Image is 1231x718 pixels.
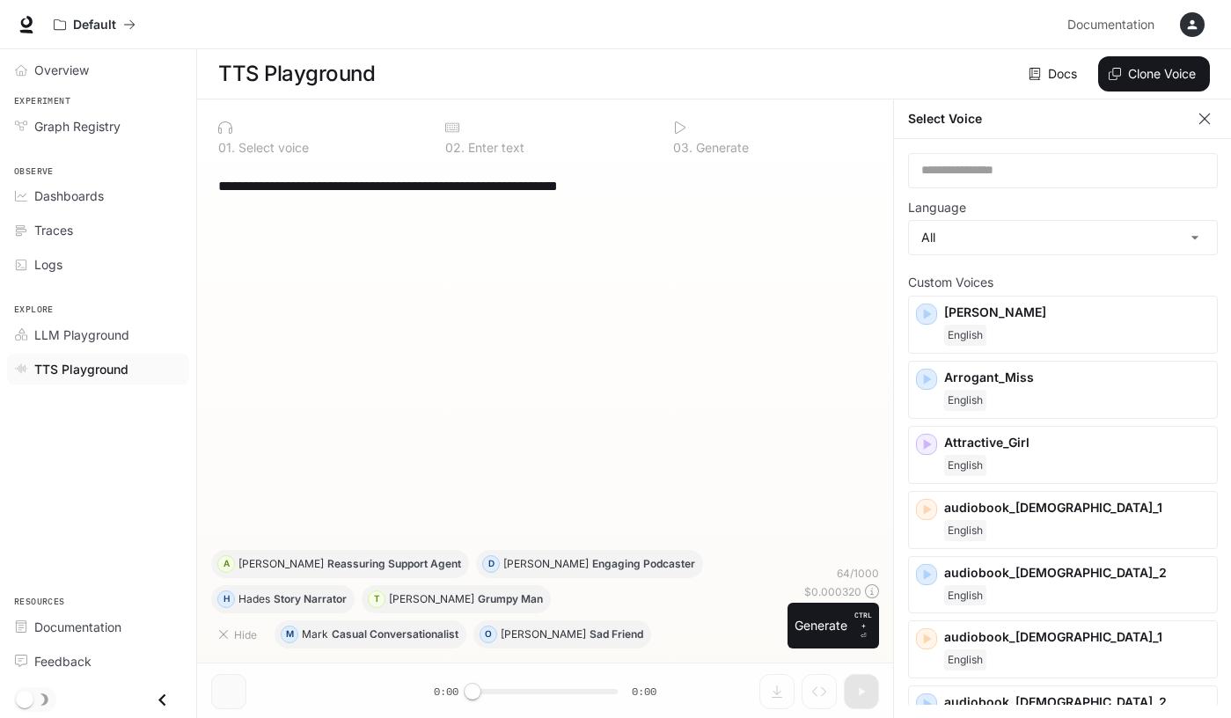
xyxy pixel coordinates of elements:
[7,612,189,642] a: Documentation
[944,390,986,411] span: English
[501,629,586,640] p: [PERSON_NAME]
[944,369,1210,386] p: Arrogant_Miss
[218,56,375,92] h1: TTS Playground
[389,594,474,604] p: [PERSON_NAME]
[944,585,986,606] span: English
[7,215,189,245] a: Traces
[944,455,986,476] span: English
[34,618,121,636] span: Documentation
[909,221,1217,254] div: All
[1098,56,1210,92] button: Clone Voice
[476,550,703,578] button: D[PERSON_NAME]Engaging Podcaster
[34,255,62,274] span: Logs
[908,201,966,214] p: Language
[944,434,1210,451] p: Attractive_Girl
[944,564,1210,582] p: audiobook_[DEMOGRAPHIC_DATA]_2
[944,499,1210,517] p: audiobook_[DEMOGRAPHIC_DATA]_1
[275,620,466,648] button: MMarkCasual Conversationalist
[473,620,651,648] button: O[PERSON_NAME]Sad Friend
[944,693,1210,711] p: audiobook_[DEMOGRAPHIC_DATA]_2
[944,520,986,541] span: English
[7,354,189,385] a: TTS Playground
[218,550,234,578] div: A
[837,566,879,581] p: 64 / 1000
[34,61,89,79] span: Overview
[503,559,589,569] p: [PERSON_NAME]
[34,117,121,136] span: Graph Registry
[1060,7,1168,42] a: Documentation
[944,325,986,346] span: English
[302,629,328,640] p: Mark
[854,610,872,641] p: ⏎
[211,585,355,613] button: HHadesStory Narrator
[211,620,267,648] button: Hide
[7,111,189,142] a: Graph Registry
[692,142,749,154] p: Generate
[445,142,465,154] p: 0 2 .
[944,304,1210,321] p: [PERSON_NAME]
[7,249,189,280] a: Logs
[282,620,297,648] div: M
[369,585,385,613] div: T
[483,550,499,578] div: D
[944,649,986,670] span: English
[480,620,496,648] div: O
[46,7,143,42] button: All workspaces
[34,187,104,205] span: Dashboards
[211,550,469,578] button: A[PERSON_NAME]Reassuring Support Agent
[327,559,461,569] p: Reassuring Support Agent
[1067,14,1154,36] span: Documentation
[218,585,234,613] div: H
[7,646,189,677] a: Feedback
[362,585,551,613] button: T[PERSON_NAME]Grumpy Man
[7,319,189,350] a: LLM Playground
[34,652,92,670] span: Feedback
[592,559,695,569] p: Engaging Podcaster
[590,629,643,640] p: Sad Friend
[478,594,543,604] p: Grumpy Man
[944,628,1210,646] p: audiobook_[DEMOGRAPHIC_DATA]_1
[854,610,872,631] p: CTRL +
[218,142,235,154] p: 0 1 .
[143,682,182,718] button: Close drawer
[235,142,309,154] p: Select voice
[34,326,129,344] span: LLM Playground
[788,603,879,648] button: GenerateCTRL +⏎
[804,584,861,599] p: $ 0.000320
[238,559,324,569] p: [PERSON_NAME]
[34,360,128,378] span: TTS Playground
[16,689,33,708] span: Dark mode toggle
[7,180,189,211] a: Dashboards
[34,221,73,239] span: Traces
[908,276,1218,289] p: Custom Voices
[7,55,189,85] a: Overview
[73,18,116,33] p: Default
[1025,56,1084,92] a: Docs
[332,629,458,640] p: Casual Conversationalist
[274,594,347,604] p: Story Narrator
[238,594,270,604] p: Hades
[673,142,692,154] p: 0 3 .
[465,142,524,154] p: Enter text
